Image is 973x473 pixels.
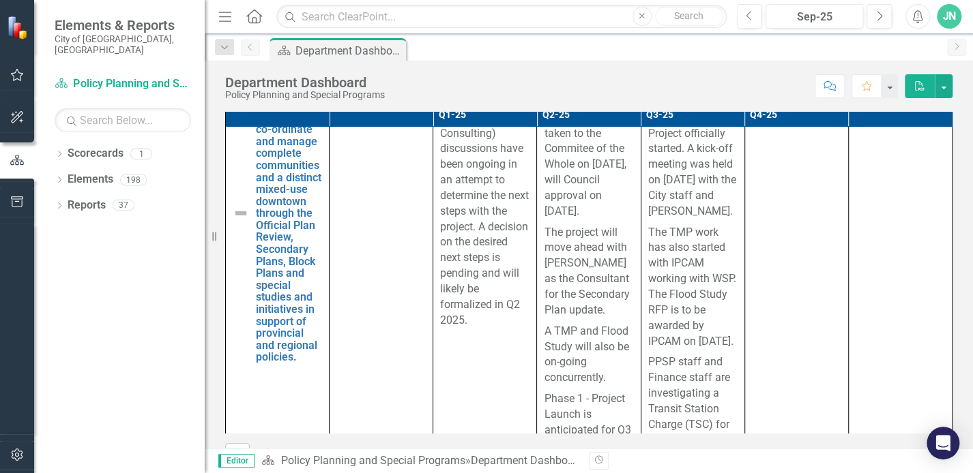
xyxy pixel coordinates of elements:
button: Search [655,7,723,26]
p: A TMP and Flood Study will also be on-going concurrently. [544,321,633,388]
input: Search ClearPoint... [276,5,726,29]
img: ClearPoint Strategy [7,15,31,40]
span: Search [674,10,703,21]
p: The TMP work has also started with IPCAM working with WSP. The Flood Study RFP is to be awarded b... [648,222,738,352]
div: Department Dashboard [225,75,385,90]
button: Sep-25 [766,4,863,29]
div: 1 [130,148,152,159]
a: Policy Planning and Special Programs [55,76,191,92]
p: A Single Source Report for [PERSON_NAME] Consulting was taken to the Commitee of the Whole on [DA... [544,63,633,222]
a: Reports [68,198,106,213]
a: Elements [68,172,113,187]
p: An agreement was finalized with [PERSON_NAME] on [DATE] and the Project officially started. A kic... [648,63,738,222]
div: 37 [113,200,134,211]
p: Internal (PPSP, IPCAM) and external ([PERSON_NAME] Consulting) discussions have been ongoing in a... [440,63,529,328]
button: JN [937,4,961,29]
div: Department Dashboard [470,454,583,467]
input: Search Below... [55,108,191,132]
a: Scorecards [68,146,124,162]
a: 2025 Business Plan [Objective #1] Develop, co-ordinate and manage complete communities and a dist... [256,63,322,363]
div: Open Intercom Messenger [927,427,959,459]
div: Department Dashboard [295,42,403,59]
span: Elements & Reports [55,17,191,33]
div: Sep-25 [770,9,858,25]
small: City of [GEOGRAPHIC_DATA], [GEOGRAPHIC_DATA] [55,33,191,56]
img: Not Defined [233,205,249,222]
p: The project will move ahead with [PERSON_NAME] as the Consultant for the Secondary Plan update. [544,222,633,321]
div: 198 [120,174,147,185]
p: Phase 1 - Project Launch is anticipated for Q3 and Q4 2025. [544,388,633,456]
div: Policy Planning and Special Programs [225,90,385,100]
span: Editor [218,454,255,468]
div: » [261,453,579,469]
a: Policy Planning and Special Programs [280,454,465,467]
